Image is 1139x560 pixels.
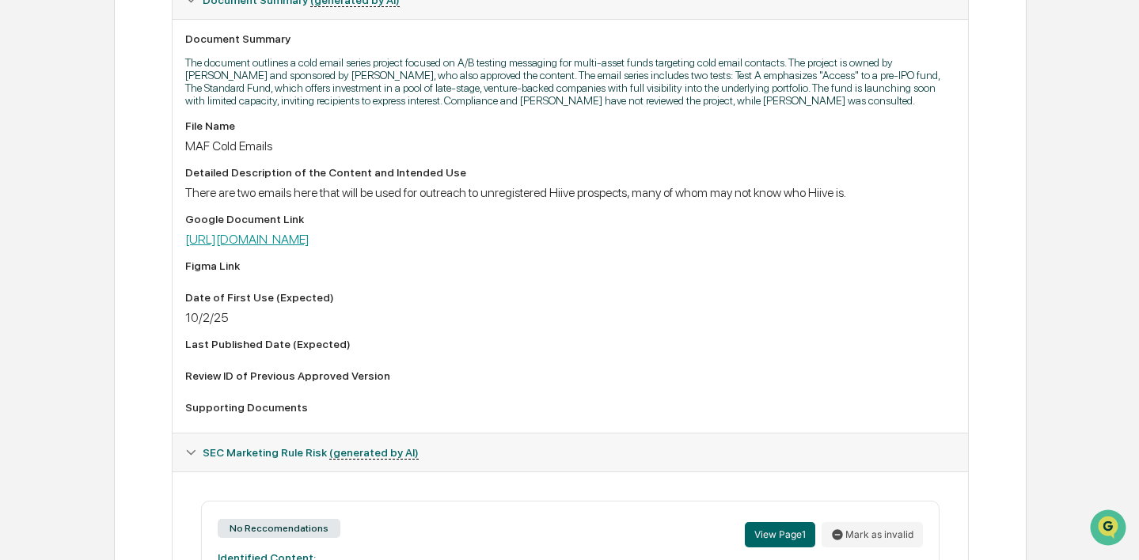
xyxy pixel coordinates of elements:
[185,338,955,350] div: Last Published Date (Expected)
[822,522,923,547] button: Mark as invalid
[185,213,955,225] div: Google Document Link
[329,446,419,460] u: (generated by AI)
[185,185,955,200] div: There are two emails here that will be used for outreach to unregistered Hiive prospects, many of...
[185,232,309,247] a: [URL][DOMAIN_NAME]
[185,369,955,382] div: Review ID of Previous Approved Version
[185,56,955,107] p: The document outlines a cold email series project focused on A/B testing messaging for multi-asse...
[32,17,100,32] span: Data Lookup
[185,138,955,153] div: MAF Cold Emails
[9,10,106,39] a: 🔎Data Lookup
[173,19,968,433] div: Document Summary (generated by AI)
[185,32,955,45] div: Document Summary
[745,522,815,547] button: View Page1
[185,310,955,325] div: 10/2/25
[185,401,955,414] div: Supporting Documents
[203,446,419,459] span: SEC Marketing Rule Risk
[158,55,192,67] span: Pylon
[1088,508,1131,551] iframe: Open customer support
[185,291,955,304] div: Date of First Use (Expected)
[112,55,192,67] a: Powered byPylon
[173,433,968,471] div: SEC Marketing Rule Risk (generated by AI)
[16,18,28,31] div: 🔎
[218,519,340,538] div: No Reccomendations
[185,119,955,132] div: File Name
[185,166,955,179] div: Detailed Description of the Content and Intended Use
[185,259,955,272] div: Figma Link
